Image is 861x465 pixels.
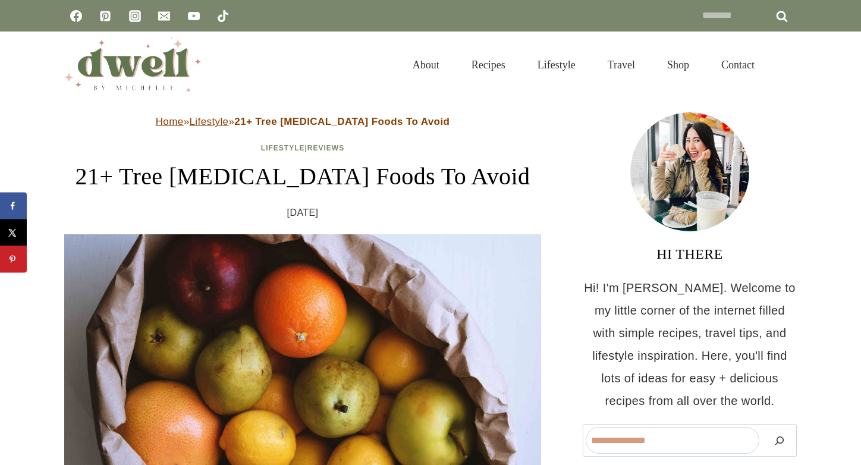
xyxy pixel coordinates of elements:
a: About [397,44,455,86]
strong: 21+ Tree [MEDICAL_DATA] Foods To Avoid [234,116,450,127]
a: Reviews [307,144,344,152]
time: [DATE] [287,204,319,222]
h1: 21+ Tree [MEDICAL_DATA] Foods To Avoid [64,159,541,194]
a: Home [156,116,184,127]
a: Email [152,4,176,28]
a: TikTok [211,4,235,28]
a: Lifestyle [189,116,228,127]
a: Instagram [123,4,147,28]
a: Recipes [455,44,521,86]
h3: HI THERE [583,243,797,265]
a: Pinterest [93,4,117,28]
a: Travel [592,44,651,86]
nav: Primary Navigation [397,44,771,86]
span: » » [156,116,450,127]
a: Facebook [64,4,88,28]
img: DWELL by michelle [64,37,201,92]
a: Shop [651,44,705,86]
p: Hi! I'm [PERSON_NAME]. Welcome to my little corner of the internet filled with simple recipes, tr... [583,277,797,412]
a: Lifestyle [521,44,592,86]
button: View Search Form [777,55,797,75]
a: YouTube [182,4,206,28]
a: Contact [705,44,771,86]
button: Search [765,427,794,454]
span: | [261,144,344,152]
a: Lifestyle [261,144,305,152]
